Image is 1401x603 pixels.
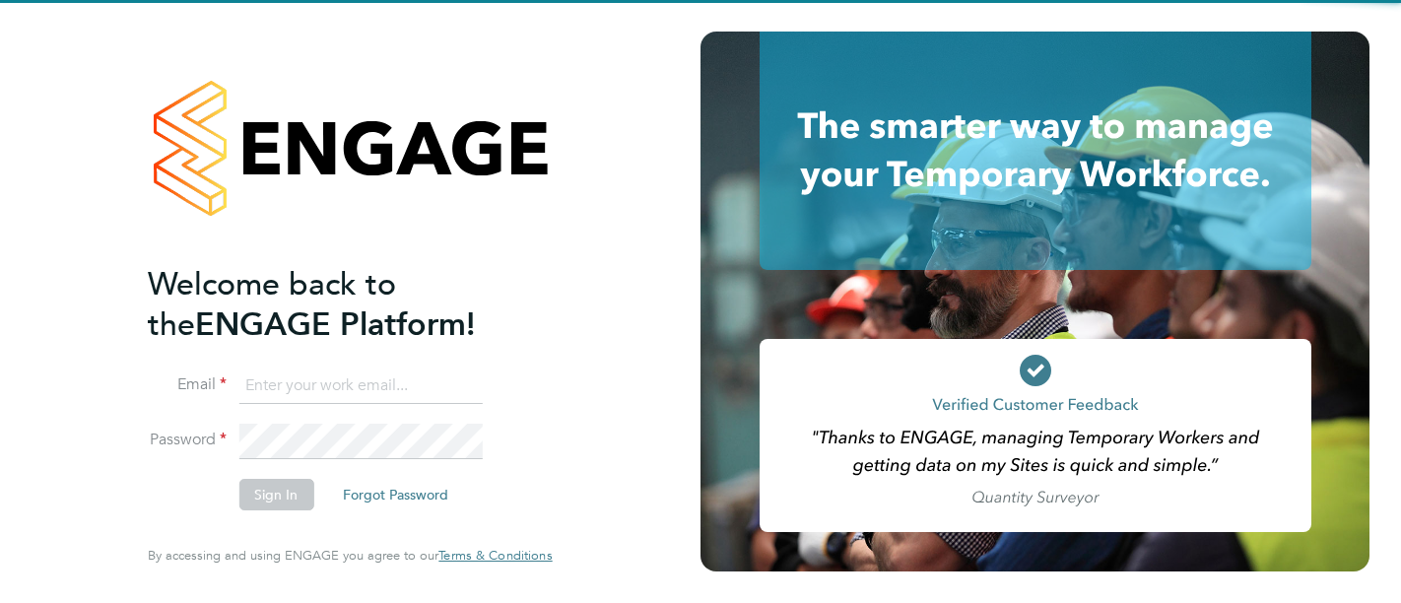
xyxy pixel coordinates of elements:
[238,368,482,404] input: Enter your work email...
[438,548,552,564] a: Terms & Conditions
[148,547,552,564] span: By accessing and using ENGAGE you agree to our
[148,265,396,344] span: Welcome back to the
[438,547,552,564] span: Terms & Conditions
[148,374,227,395] label: Email
[148,430,227,450] label: Password
[148,264,532,345] h2: ENGAGE Platform!
[327,479,464,510] button: Forgot Password
[238,479,313,510] button: Sign In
